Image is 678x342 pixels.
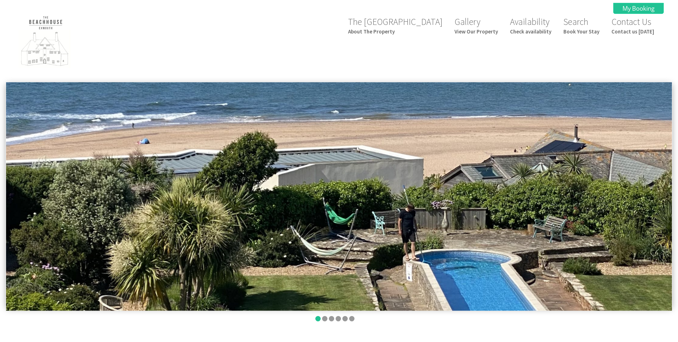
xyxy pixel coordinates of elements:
[454,28,498,35] small: View Our Property
[510,28,551,35] small: Check availability
[10,13,81,71] img: The Beach House Exmouth
[611,16,654,35] a: Contact UsContact us [DATE]
[510,16,551,35] a: AvailabilityCheck availability
[613,3,664,14] a: My Booking
[348,16,442,35] a: The [GEOGRAPHIC_DATA]About The Property
[454,16,498,35] a: GalleryView Our Property
[611,28,654,35] small: Contact us [DATE]
[563,28,599,35] small: Book Your Stay
[563,16,599,35] a: SearchBook Your Stay
[348,28,442,35] small: About The Property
